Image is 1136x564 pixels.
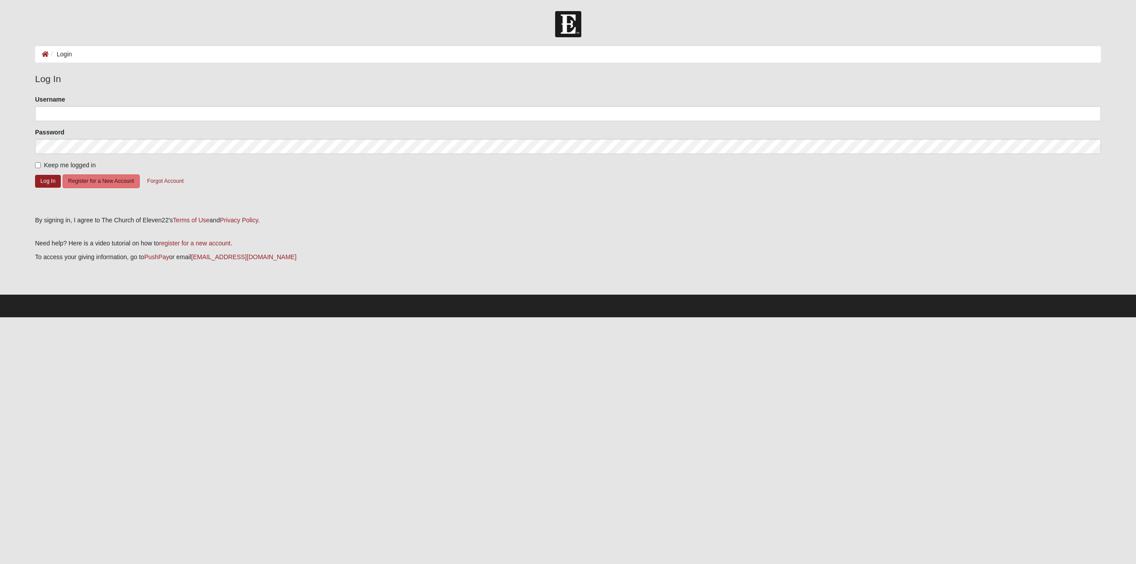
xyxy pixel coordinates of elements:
[173,217,209,224] a: Terms of Use
[159,240,230,247] a: register for a new account
[35,216,1101,225] div: By signing in, I agree to The Church of Eleven22's and .
[35,95,65,104] label: Username
[35,252,1101,262] p: To access your giving information, go to or email
[63,174,140,188] button: Register for a New Account
[44,162,96,169] span: Keep me logged in
[220,217,258,224] a: Privacy Policy
[144,253,169,260] a: PushPay
[35,128,64,137] label: Password
[35,239,1101,248] p: Need help? Here is a video tutorial on how to .
[35,162,41,168] input: Keep me logged in
[35,175,61,188] button: Log In
[49,50,72,59] li: Login
[555,11,581,37] img: Church of Eleven22 Logo
[191,253,296,260] a: [EMAIL_ADDRESS][DOMAIN_NAME]
[142,174,189,188] button: Forgot Account
[35,72,1101,86] legend: Log In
